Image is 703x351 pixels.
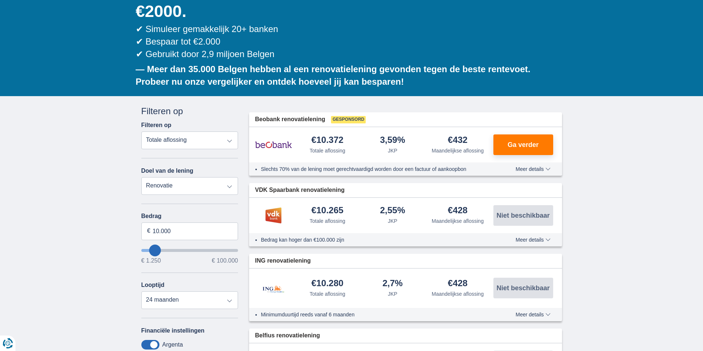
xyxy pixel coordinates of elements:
[141,258,161,264] span: € 1.250
[432,290,484,298] div: Maandelijkse aflossing
[493,134,553,155] button: Ga verder
[448,279,468,289] div: €428
[261,311,489,318] li: Minimumduurtijd reeds vanaf 6 maanden
[261,236,489,243] li: Bedrag kan hoger dan €100.000 zijn
[255,331,320,340] span: Belfius renovatielening
[255,276,292,301] img: product.pl.alt ING
[310,217,345,225] div: Totale aflossing
[510,237,556,243] button: Meer details
[311,279,344,289] div: €10.280
[432,217,484,225] div: Maandelijkse aflossing
[496,212,549,219] span: Niet beschikbaar
[255,206,292,225] img: product.pl.alt VDK bank
[388,217,397,225] div: JKP
[136,23,562,61] div: ✔ Simuleer gemakkelijk 20+ banken ✔ Bespaar tot €2.000 ✔ Gebruikt door 2,9 miljoen Belgen
[380,206,405,216] div: 2,55%
[141,282,165,288] label: Looptijd
[311,206,344,216] div: €10.265
[141,122,172,129] label: Filteren op
[448,136,468,145] div: €432
[382,279,403,289] div: 2,7%
[516,237,550,242] span: Meer details
[388,290,397,298] div: JKP
[380,136,405,145] div: 3,59%
[448,206,468,216] div: €428
[141,105,238,117] div: Filteren op
[507,141,538,148] span: Ga verder
[310,290,345,298] div: Totale aflossing
[141,213,238,220] label: Bedrag
[147,227,151,235] span: €
[331,116,366,123] span: Gesponsord
[162,341,183,348] label: Argenta
[516,312,550,317] span: Meer details
[516,166,550,172] span: Meer details
[255,186,345,194] span: VDK Spaarbank renovatielening
[255,257,311,265] span: ING renovatielening
[141,327,205,334] label: Financiële instellingen
[510,312,556,317] button: Meer details
[212,258,238,264] span: € 100.000
[261,165,489,173] li: Slechts 70% van de lening moet gerechtvaardigd worden door een factuur of aankoopbon
[255,115,325,124] span: Beobank renovatielening
[496,285,549,291] span: Niet beschikbaar
[310,147,345,154] div: Totale aflossing
[136,64,531,87] b: — Meer dan 35.000 Belgen hebben al een renovatielening gevonden tegen de beste rentevoet. Probeer...
[493,205,553,226] button: Niet beschikbaar
[141,249,238,252] input: wantToBorrow
[141,168,193,174] label: Doel van de lening
[493,278,553,298] button: Niet beschikbaar
[432,147,484,154] div: Maandelijkse aflossing
[388,147,397,154] div: JKP
[510,166,556,172] button: Meer details
[255,136,292,154] img: product.pl.alt Beobank
[311,136,344,145] div: €10.372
